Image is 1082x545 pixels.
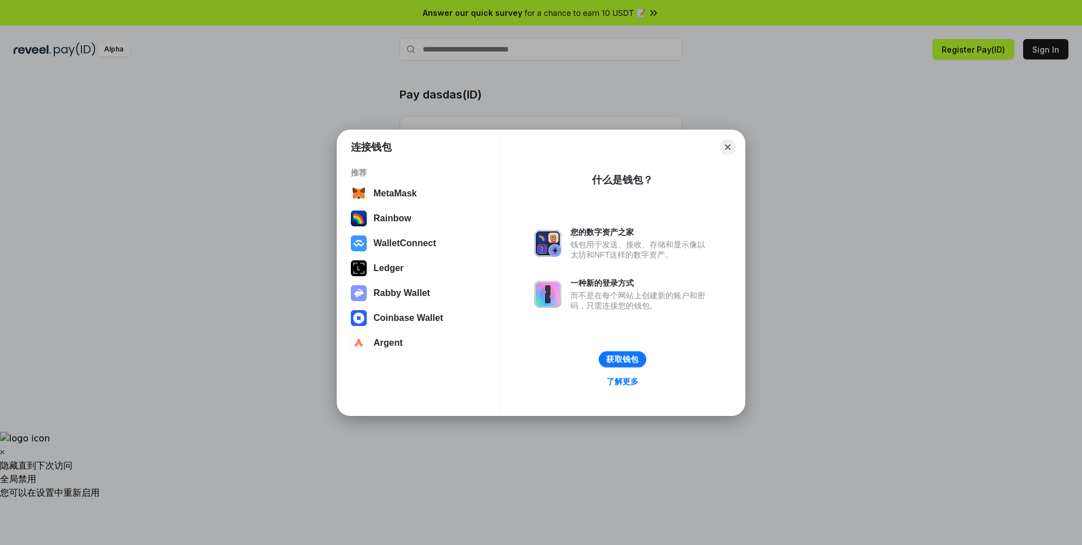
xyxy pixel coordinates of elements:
img: svg+xml,%3Csvg%20width%3D%22120%22%20height%3D%22120%22%20viewBox%3D%220%200%20120%20120%22%20fil... [351,211,367,226]
img: svg+xml,%3Csvg%20width%3D%2228%22%20height%3D%2228%22%20viewBox%3D%220%200%2028%2028%22%20fill%3D... [351,235,367,251]
img: svg+xml,%3Csvg%20width%3D%2228%22%20height%3D%2228%22%20viewBox%3D%220%200%2028%2028%22%20fill%3D... [351,335,367,351]
div: 获取钱包 [606,354,638,364]
div: Rabby Wallet [373,288,430,298]
div: 您的数字资产之家 [570,227,711,237]
div: WalletConnect [373,238,436,248]
button: Ledger [347,257,490,280]
div: 什么是钱包？ [592,173,653,187]
a: 了解更多 [600,374,645,389]
button: MetaMask [347,182,490,205]
div: 一种新的登录方式 [570,278,711,288]
button: WalletConnect [347,232,490,255]
h1: 连接钱包 [351,140,392,154]
button: 获取钱包 [599,351,646,367]
div: MetaMask [373,188,417,199]
img: svg+xml,%3Csvg%20xmlns%3D%22http%3A%2F%2Fwww.w3.org%2F2000%2Fsvg%22%20fill%3D%22none%22%20viewBox... [534,230,561,257]
div: Coinbase Wallet [373,313,443,323]
div: 钱包用于发送、接收、存储和显示像以太坊和NFT这样的数字资产。 [570,239,711,260]
button: Close [720,139,736,155]
div: Argent [373,338,403,348]
img: svg+xml,%3Csvg%20xmlns%3D%22http%3A%2F%2Fwww.w3.org%2F2000%2Fsvg%22%20width%3D%2228%22%20height%3... [351,260,367,276]
div: Rainbow [373,213,411,224]
img: svg+xml,%3Csvg%20width%3D%2228%22%20height%3D%2228%22%20viewBox%3D%220%200%2028%2028%22%20fill%3D... [351,186,367,201]
div: 而不是在每个网站上创建新的账户和密码，只需连接您的钱包。 [570,290,711,311]
div: Ledger [373,263,403,273]
img: svg+xml,%3Csvg%20xmlns%3D%22http%3A%2F%2Fwww.w3.org%2F2000%2Fsvg%22%20fill%3D%22none%22%20viewBox... [351,285,367,301]
img: svg+xml,%3Csvg%20width%3D%2228%22%20height%3D%2228%22%20viewBox%3D%220%200%2028%2028%22%20fill%3D... [351,310,367,326]
div: 推荐 [351,168,486,178]
div: 了解更多 [607,376,638,387]
button: Rainbow [347,207,490,230]
button: Rabby Wallet [347,282,490,304]
button: Coinbase Wallet [347,307,490,329]
img: svg+xml,%3Csvg%20xmlns%3D%22http%3A%2F%2Fwww.w3.org%2F2000%2Fsvg%22%20fill%3D%22none%22%20viewBox... [534,281,561,308]
button: Argent [347,332,490,354]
